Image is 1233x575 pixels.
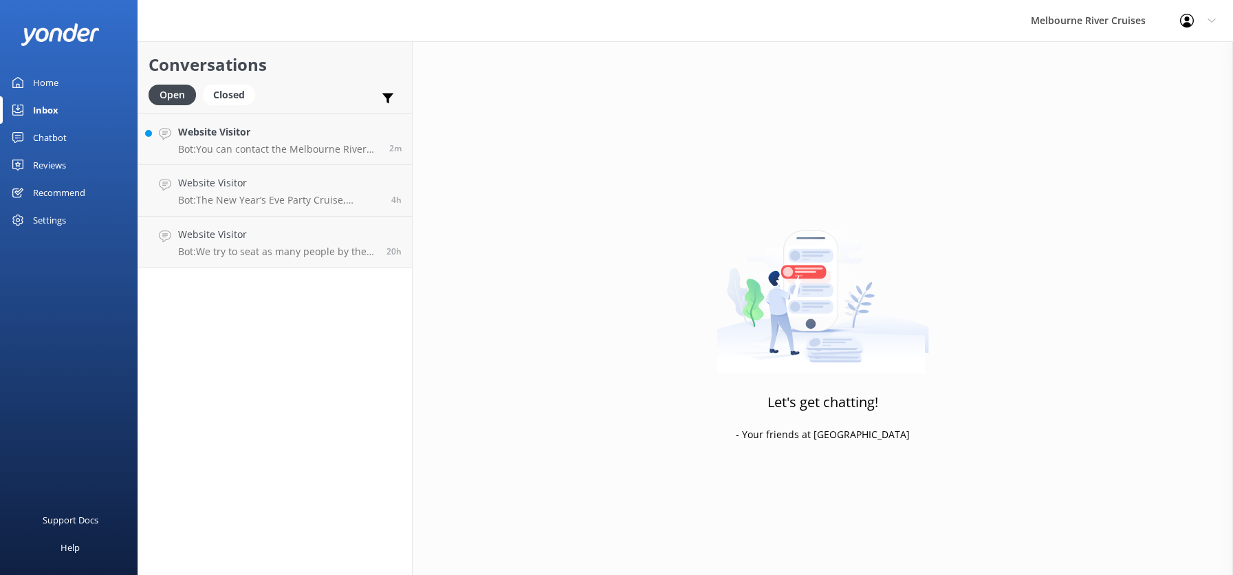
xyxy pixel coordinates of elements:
[33,96,58,124] div: Inbox
[33,69,58,96] div: Home
[389,142,402,154] span: Sep 04 2025 02:59pm (UTC +10:00) Australia/Sydney
[717,202,929,373] img: artwork of a man stealing a conversation from at giant smartphone
[203,87,262,102] a: Closed
[33,179,85,206] div: Recommend
[149,85,196,105] div: Open
[33,124,67,151] div: Chatbot
[138,217,412,268] a: Website VisitorBot:We try to seat as many people by the windows as possible, but not everyone is ...
[178,143,379,155] p: Bot: You can contact the Melbourne River Cruises team by emailing [EMAIL_ADDRESS][DOMAIN_NAME]. V...
[61,534,80,561] div: Help
[33,151,66,179] div: Reviews
[43,506,98,534] div: Support Docs
[149,87,203,102] a: Open
[178,124,379,140] h4: Website Visitor
[767,391,878,413] h3: Let's get chatting!
[149,52,402,78] h2: Conversations
[138,113,412,165] a: Website VisitorBot:You can contact the Melbourne River Cruises team by emailing [EMAIL_ADDRESS][D...
[203,85,255,105] div: Closed
[138,165,412,217] a: Website VisitorBot:The New Year’s Eve Party Cruise, starting from $299, includes a 4-hour celebra...
[736,427,910,442] p: - Your friends at [GEOGRAPHIC_DATA]
[21,23,100,46] img: yonder-white-logo.png
[391,194,402,206] span: Sep 04 2025 10:14am (UTC +10:00) Australia/Sydney
[178,246,376,258] p: Bot: We try to seat as many people by the windows as possible, but not everyone is able to sit th...
[386,246,402,257] span: Sep 03 2025 06:38pm (UTC +10:00) Australia/Sydney
[178,194,381,206] p: Bot: The New Year’s Eve Party Cruise, starting from $299, includes a 4-hour celebration on the Ya...
[178,175,381,191] h4: Website Visitor
[178,227,376,242] h4: Website Visitor
[33,206,66,234] div: Settings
